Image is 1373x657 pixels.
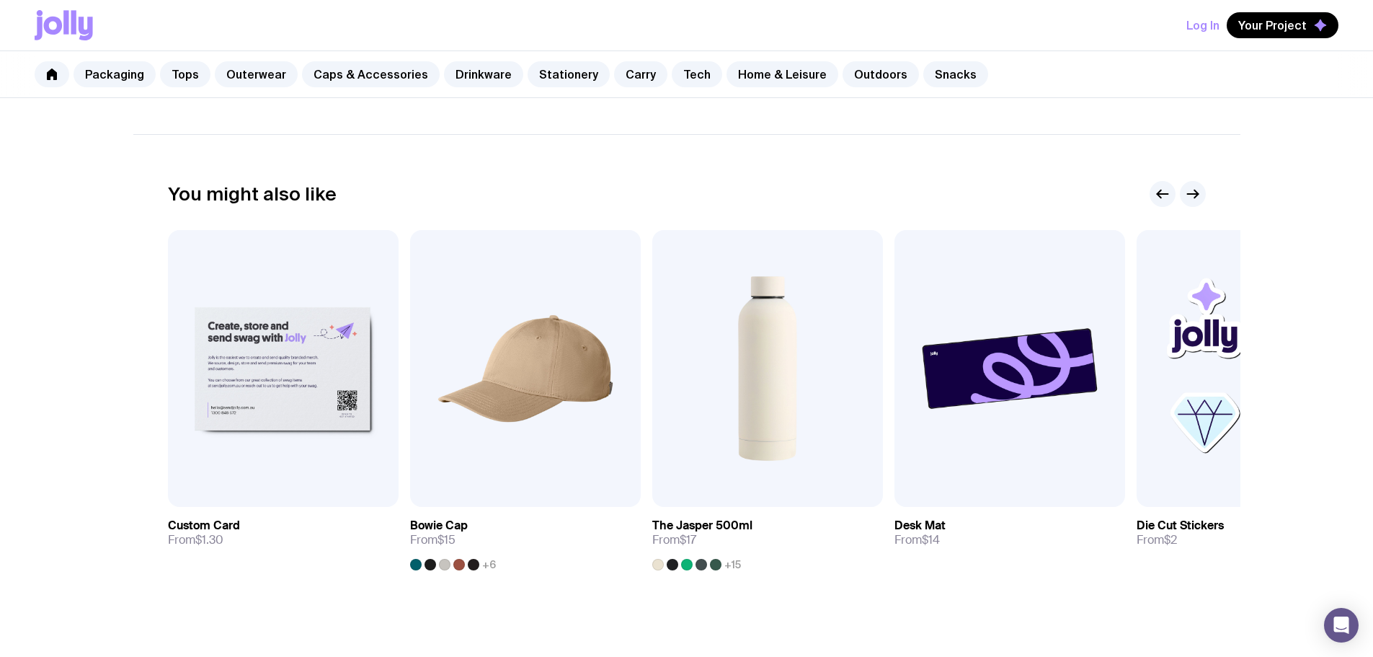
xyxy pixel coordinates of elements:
[724,559,741,570] span: +15
[894,507,1125,559] a: Desk MatFrom$14
[410,533,456,547] span: From
[160,61,210,87] a: Tops
[1137,507,1367,559] a: Die Cut StickersFrom$2
[614,61,667,87] a: Carry
[444,61,523,87] a: Drinkware
[168,183,337,205] h2: You might also like
[652,519,752,533] h3: The Jasper 500ml
[482,559,496,570] span: +6
[680,532,696,547] span: $17
[215,61,298,87] a: Outerwear
[195,532,223,547] span: $1.30
[1137,533,1177,547] span: From
[923,61,988,87] a: Snacks
[672,61,722,87] a: Tech
[922,532,940,547] span: $14
[652,533,696,547] span: From
[1324,608,1359,643] div: Open Intercom Messenger
[1164,532,1177,547] span: $2
[437,532,456,547] span: $15
[302,61,440,87] a: Caps & Accessories
[652,507,883,570] a: The Jasper 500mlFrom$17+15
[168,533,223,547] span: From
[168,507,399,559] a: Custom CardFrom$1.30
[1238,18,1307,32] span: Your Project
[410,507,641,570] a: Bowie CapFrom$15+6
[894,519,946,533] h3: Desk Mat
[1186,12,1219,38] button: Log In
[1137,519,1224,533] h3: Die Cut Stickers
[727,61,838,87] a: Home & Leisure
[1227,12,1338,38] button: Your Project
[410,519,468,533] h3: Bowie Cap
[168,519,240,533] h3: Custom Card
[74,61,156,87] a: Packaging
[843,61,919,87] a: Outdoors
[894,533,940,547] span: From
[528,61,610,87] a: Stationery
